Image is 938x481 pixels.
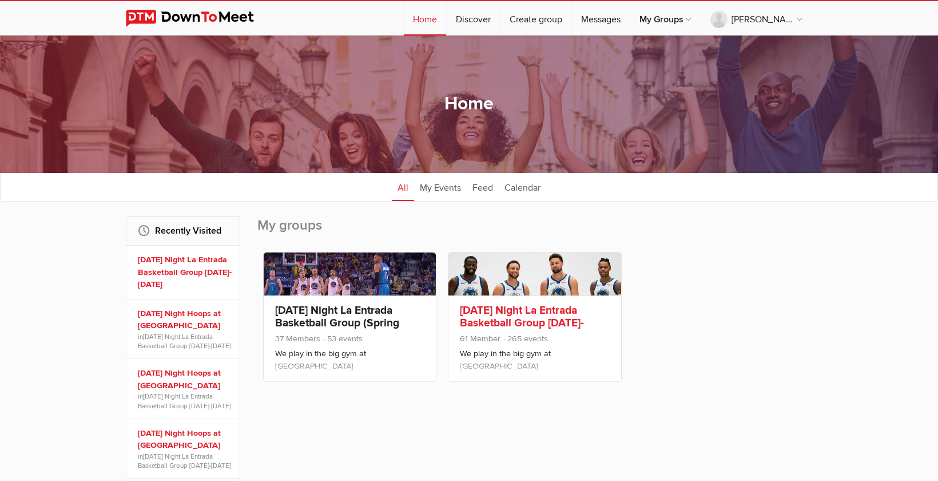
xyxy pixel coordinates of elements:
[257,216,812,246] h2: My groups
[460,334,500,344] span: 61 Member
[499,172,546,201] a: Calendar
[503,334,548,344] span: 265 events
[275,303,399,342] a: [DATE] Night La Entrada Basketball Group (Spring 2022)
[701,1,812,36] a: [PERSON_NAME]
[138,427,232,452] a: [DATE] Night Hoops at [GEOGRAPHIC_DATA]
[392,172,414,201] a: All
[275,334,320,344] span: 37 Members
[460,303,584,342] a: [DATE] Night La Entrada Basketball Group [DATE]-[DATE]
[138,254,232,291] a: [DATE] Night La Entrada Basketball Group [DATE]-[DATE]
[138,367,232,392] a: [DATE] Night Hoops at [GEOGRAPHIC_DATA]
[460,348,609,405] p: We play in the big gym at [GEOGRAPHIC_DATA] ([STREET_ADDRESS][PERSON_NAME]) at 8:30p-10:00p. Plea...
[138,452,232,470] span: in
[572,1,630,36] a: Messages
[444,92,494,116] h1: Home
[404,1,446,36] a: Home
[447,1,500,36] a: Discover
[414,172,467,201] a: My Events
[323,334,363,344] span: 53 events
[275,348,424,405] p: We play in the big gym at [GEOGRAPHIC_DATA] ([STREET_ADDRESS][PERSON_NAME]) at 8:30p-10:00p. Plea...
[126,10,272,27] img: DownToMeet
[138,452,231,470] a: [DATE] Night La Entrada Basketball Group [DATE]-[DATE]
[138,392,232,410] span: in
[138,307,232,332] a: [DATE] Night Hoops at [GEOGRAPHIC_DATA]
[467,172,499,201] a: Feed
[138,392,231,409] a: [DATE] Night La Entrada Basketball Group [DATE]-[DATE]
[138,217,228,245] h2: Recently Visited
[630,1,701,36] a: My Groups
[138,333,231,350] a: [DATE] Night La Entrada Basketball Group [DATE]-[DATE]
[500,1,571,36] a: Create group
[138,332,232,350] span: in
